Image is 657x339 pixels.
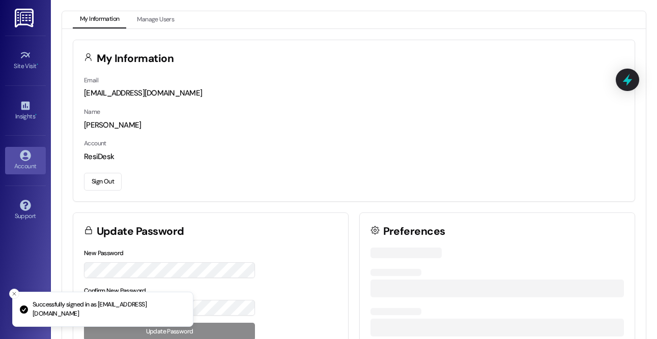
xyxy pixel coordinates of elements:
[84,120,624,131] div: [PERSON_NAME]
[37,61,38,68] span: •
[5,147,46,174] a: Account
[33,300,185,318] p: Successfully signed in as [EMAIL_ADDRESS][DOMAIN_NAME]
[15,9,36,27] img: ResiDesk Logo
[97,53,174,64] h3: My Information
[9,289,19,299] button: Close toast
[5,97,46,125] a: Insights •
[84,108,100,116] label: Name
[84,249,124,257] label: New Password
[84,173,122,191] button: Sign Out
[130,11,181,28] button: Manage Users
[5,47,46,74] a: Site Visit •
[35,111,37,118] span: •
[5,197,46,224] a: Support
[84,151,624,162] div: ResiDesk
[383,226,445,237] h3: Preferences
[73,11,126,28] button: My Information
[97,226,184,237] h3: Update Password
[84,76,98,84] label: Email
[84,139,106,147] label: Account
[84,88,624,99] div: [EMAIL_ADDRESS][DOMAIN_NAME]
